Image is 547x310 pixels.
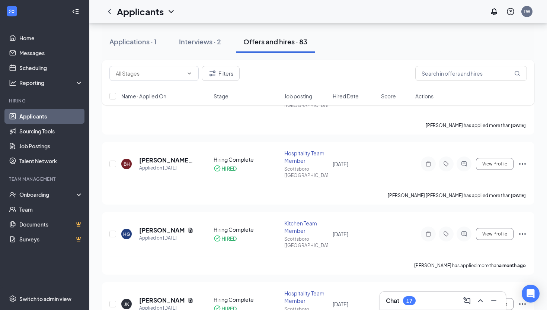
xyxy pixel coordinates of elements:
div: Team Management [9,176,81,182]
div: Applied on [DATE] [139,234,193,242]
button: View Profile [476,158,514,170]
a: Scheduling [19,60,83,75]
div: Hiring Complete [214,296,279,303]
svg: Settings [9,295,16,303]
b: [DATE] [511,193,526,198]
svg: Note [424,231,433,237]
div: HIRED [221,165,237,172]
span: Job posting [284,92,312,100]
p: [PERSON_NAME] has applied more than . [414,262,527,269]
h1: Applicants [117,5,164,18]
div: Hiring Complete [214,226,279,233]
input: All Stages [116,69,183,77]
a: Talent Network [19,154,83,168]
svg: ChevronDown [186,70,192,76]
a: Job Postings [19,139,83,154]
svg: ComposeMessage [463,296,471,305]
div: Scottsboro [[GEOGRAPHIC_DATA]] [284,236,328,249]
div: Offers and hires · 83 [243,37,307,46]
div: Applied on [DATE] [139,164,193,172]
svg: UserCheck [9,191,16,198]
svg: Minimize [489,296,498,305]
svg: Ellipses [518,159,527,168]
div: Hospitality Team Member [284,290,328,304]
svg: ChevronLeft [105,7,114,16]
button: View Profile [476,228,514,240]
div: Kitchen Team Member [284,219,328,234]
div: Onboarding [19,191,77,198]
input: Search in offers and hires [415,66,527,81]
h5: [PERSON_NAME] [PERSON_NAME] [139,156,193,164]
div: 17 [406,298,412,304]
div: TW [524,8,530,15]
div: JK [124,301,129,307]
div: Hiring [9,98,81,104]
a: Applicants [19,109,83,124]
button: Minimize [488,295,500,307]
svg: QuestionInfo [506,7,515,16]
span: [DATE] [333,161,348,167]
h5: [PERSON_NAME] [139,296,185,304]
svg: ChevronDown [167,7,176,16]
b: a month ago [499,263,526,268]
svg: Collapse [72,8,79,15]
span: [DATE] [333,301,348,307]
span: Name · Applied On [121,92,166,100]
a: SurveysCrown [19,232,83,247]
h5: [PERSON_NAME] [139,226,185,234]
p: [PERSON_NAME] [PERSON_NAME] has applied more than . [388,192,527,199]
div: BH [124,161,130,167]
svg: Filter [208,69,217,78]
div: Applications · 1 [109,37,157,46]
button: Filter Filters [202,66,240,81]
svg: Analysis [9,79,16,86]
span: Actions [415,92,434,100]
h3: Chat [386,297,399,305]
span: View Profile [482,161,507,167]
svg: Notifications [490,7,499,16]
a: DocumentsCrown [19,217,83,232]
span: [DATE] [333,231,348,237]
div: Interviews · 2 [179,37,221,46]
span: Score [381,92,396,100]
svg: CheckmarkCircle [214,165,221,172]
div: Open Intercom Messenger [522,285,540,303]
svg: ActiveChat [460,231,468,237]
a: Sourcing Tools [19,124,83,139]
div: HG [123,231,130,237]
div: Hospitality Team Member [284,149,328,164]
div: Switch to admin view [19,295,71,303]
svg: ActiveChat [460,161,468,167]
svg: WorkstreamLogo [8,7,16,15]
div: HIRED [221,235,237,242]
svg: Document [188,297,193,303]
a: Messages [19,45,83,60]
svg: MagnifyingGlass [514,70,520,76]
svg: Document [188,227,193,233]
svg: Ellipses [518,230,527,238]
a: Team [19,202,83,217]
span: Hired Date [333,92,359,100]
div: Scottsboro [[GEOGRAPHIC_DATA]] [284,166,328,178]
span: View Profile [482,231,507,237]
span: Stage [214,92,228,100]
div: Hiring Complete [214,156,279,163]
svg: Note [424,161,433,167]
div: Reporting [19,79,83,86]
p: [PERSON_NAME] has applied more than . [426,122,527,129]
button: ComposeMessage [461,295,473,307]
svg: CheckmarkCircle [214,235,221,242]
svg: ChevronUp [476,296,485,305]
a: Home [19,31,83,45]
svg: Ellipses [518,300,527,309]
svg: Tag [442,231,451,237]
svg: Tag [442,161,451,167]
button: ChevronUp [474,295,486,307]
b: [DATE] [511,123,526,128]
